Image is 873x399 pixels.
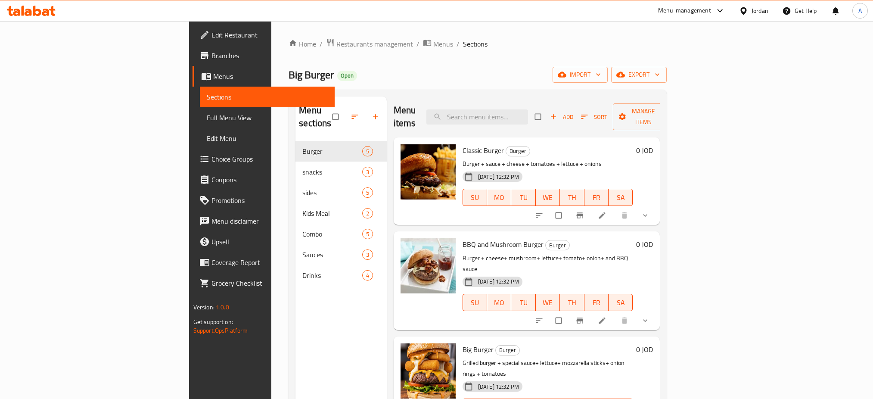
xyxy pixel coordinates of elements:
span: [DATE] 12:32 PM [475,277,522,286]
span: Edit Menu [207,133,328,143]
div: items [362,229,373,239]
span: Select section [530,109,548,125]
span: 2 [363,209,373,218]
span: Choice Groups [211,154,328,164]
a: Choice Groups [193,149,335,169]
span: export [618,69,660,80]
a: Coverage Report [193,252,335,273]
button: Add section [366,107,387,126]
h6: 0 JOD [636,343,653,355]
span: Restaurants management [336,39,413,49]
div: Menu-management [658,6,711,16]
span: SA [612,296,629,309]
button: SU [463,189,487,206]
img: Big Burger [401,343,456,399]
button: SU [463,294,487,311]
button: TH [560,189,584,206]
p: Grilled burger + special sauce+ lettuce+ mozzarella sticks+ onion rings + tomatoes [463,358,633,379]
span: Grocery Checklist [211,278,328,288]
span: FR [588,191,605,204]
div: Sauces3 [295,244,387,265]
span: Promotions [211,195,328,206]
span: WE [539,296,556,309]
div: Kids Meal2 [295,203,387,224]
div: items [362,187,373,198]
span: Sections [463,39,488,49]
div: items [362,249,373,260]
span: SU [466,296,484,309]
span: [DATE] 12:32 PM [475,383,522,391]
a: Grocery Checklist [193,273,335,293]
div: Jordan [752,6,768,16]
h2: Menu items [394,104,416,130]
span: Manage items [620,106,667,128]
span: Combo [302,229,362,239]
a: Sections [200,87,335,107]
a: Menus [193,66,335,87]
span: 5 [363,147,373,156]
div: Burger [545,240,570,250]
h6: 0 JOD [636,144,653,156]
a: Restaurants management [326,38,413,50]
a: Coupons [193,169,335,190]
span: Menus [213,71,328,81]
input: search [426,109,528,125]
svg: Show Choices [641,211,649,220]
svg: Show Choices [641,316,649,325]
span: Burger [506,146,530,156]
p: Burger + cheese+ mushroom+ lettuce+ tomato+ onion+ and BBQ sauce [463,253,633,274]
span: Sort sections [345,107,366,126]
img: BBQ and Mushroom Burger [401,238,456,293]
div: Drinks [302,270,362,281]
button: WE [536,189,560,206]
div: Sauces [302,249,362,260]
span: Select to update [550,312,569,329]
span: sides [302,187,362,198]
span: TU [515,191,532,204]
button: delete [615,206,636,225]
span: 3 [363,168,373,176]
span: Add [550,112,573,122]
span: Get support on: [193,316,233,327]
a: Branches [193,45,335,66]
div: Burger [495,345,520,355]
div: Burger [302,146,362,156]
a: Full Menu View [200,107,335,128]
span: A [858,6,862,16]
nav: Menu sections [295,137,387,289]
a: Edit Menu [200,128,335,149]
div: Burger [506,146,530,156]
button: MO [487,189,511,206]
button: sort-choices [530,206,550,225]
button: Branch-specific-item [570,311,591,330]
div: items [362,270,373,281]
span: Kids Meal [302,208,362,218]
span: SU [466,191,484,204]
span: Select all sections [327,109,345,125]
button: export [611,67,667,83]
span: TU [515,296,532,309]
a: Edit menu item [598,211,608,220]
span: Branches [211,50,328,61]
span: SA [612,191,629,204]
h6: 0 JOD [636,238,653,250]
p: Burger + sauce + cheese + tomatoes + lettuce + onions [463,159,633,169]
span: [DATE] 12:32 PM [475,173,522,181]
nav: breadcrumb [289,38,667,50]
span: Menu disclaimer [211,216,328,226]
div: Drinks4 [295,265,387,286]
span: Coverage Report [211,257,328,268]
div: Combo5 [295,224,387,244]
div: sides5 [295,182,387,203]
span: 1.0.0 [216,302,229,313]
button: WE [536,294,560,311]
button: show more [636,311,656,330]
button: delete [615,311,636,330]
span: Big Burger [463,343,494,356]
span: TH [563,191,581,204]
span: Burger [496,345,519,355]
span: Edit Restaurant [211,30,328,40]
span: BBQ and Mushroom Burger [463,238,544,251]
span: MO [491,296,508,309]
